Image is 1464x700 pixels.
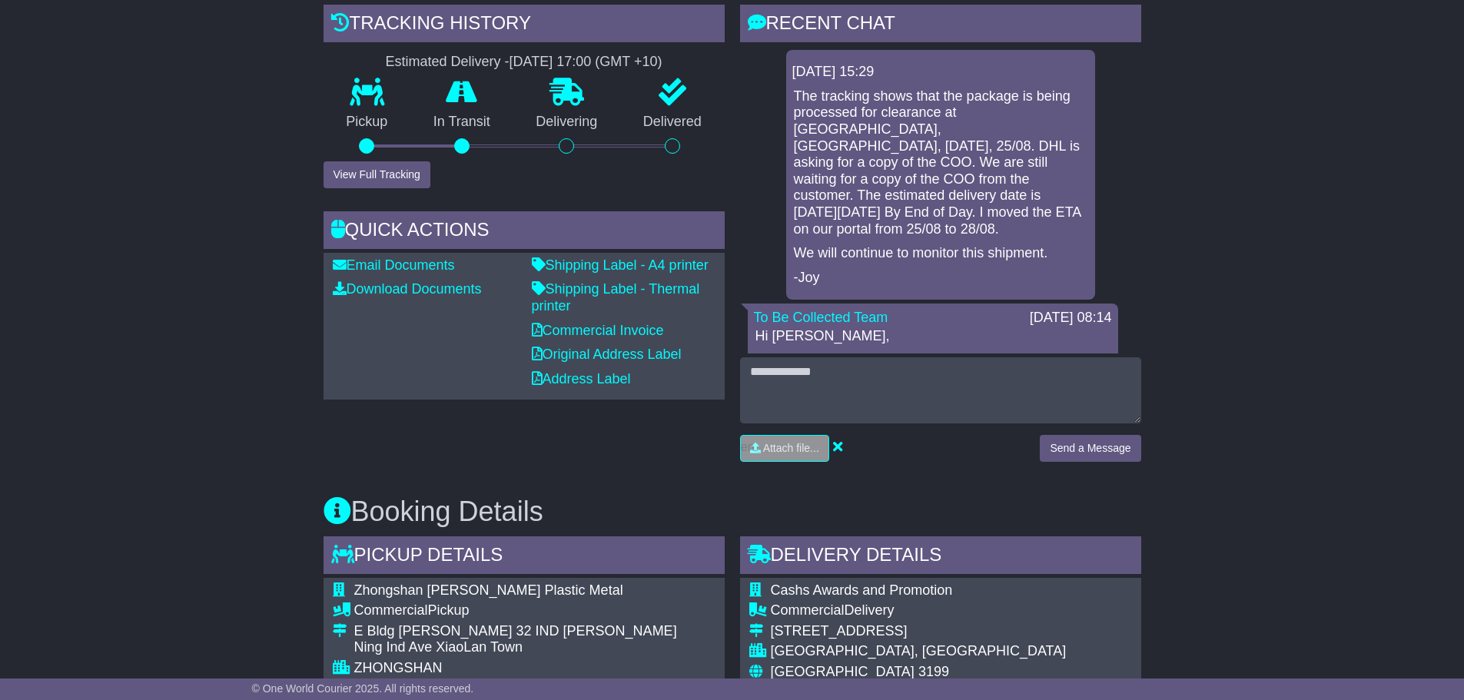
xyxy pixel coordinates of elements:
[755,328,1110,345] p: Hi [PERSON_NAME],
[771,643,1119,660] div: [GEOGRAPHIC_DATA], [GEOGRAPHIC_DATA]
[771,602,1119,619] div: Delivery
[794,88,1087,237] p: The tracking shows that the package is being processed for clearance at [GEOGRAPHIC_DATA], [GEOGR...
[354,602,428,618] span: Commercial
[354,623,715,640] div: E Bldg [PERSON_NAME] 32 IND [PERSON_NAME]
[354,582,623,598] span: Zhongshan [PERSON_NAME] Plastic Metal
[354,639,715,656] div: Ning Ind Ave XiaoLan Town
[794,270,1087,287] p: -Joy
[792,64,1089,81] div: [DATE] 15:29
[333,281,482,297] a: Download Documents
[740,5,1141,46] div: RECENT CHAT
[510,54,662,71] div: [DATE] 17:00 (GMT +10)
[532,281,700,314] a: Shipping Label - Thermal printer
[771,582,953,598] span: Cashs Awards and Promotion
[252,682,474,695] span: © One World Courier 2025. All rights reserved.
[754,310,888,325] a: To Be Collected Team
[513,114,621,131] p: Delivering
[794,245,1087,262] p: We will continue to monitor this shipment.
[620,114,725,131] p: Delivered
[324,5,725,46] div: Tracking history
[354,602,715,619] div: Pickup
[532,257,709,273] a: Shipping Label - A4 printer
[755,352,1110,385] p: DHL advised that this shipment is on hold for clearance. Please provide COO – CHAFTA.
[324,114,411,131] p: Pickup
[410,114,513,131] p: In Transit
[324,54,725,71] div: Estimated Delivery -
[333,257,455,273] a: Email Documents
[1030,310,1112,327] div: [DATE] 08:14
[771,664,915,679] span: [GEOGRAPHIC_DATA]
[1040,435,1140,462] button: Send a Message
[324,211,725,253] div: Quick Actions
[354,660,715,677] div: ZHONGSHAN
[740,536,1141,578] div: Delivery Details
[918,664,949,679] span: 3199
[532,347,682,362] a: Original Address Label
[324,496,1141,527] h3: Booking Details
[532,323,664,338] a: Commercial Invoice
[771,623,1119,640] div: [STREET_ADDRESS]
[324,536,725,578] div: Pickup Details
[532,371,631,386] a: Address Label
[324,161,430,188] button: View Full Tracking
[771,602,845,618] span: Commercial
